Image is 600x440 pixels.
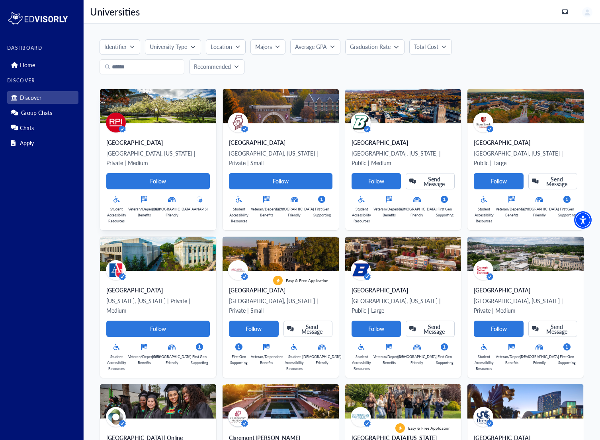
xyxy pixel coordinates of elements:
[152,354,192,366] p: [DEMOGRAPHIC_DATA] Friendly
[473,113,493,132] img: avatar
[251,206,283,218] p: Veteran/Dependent Benefits
[194,62,231,71] p: Recommended
[414,43,438,51] p: Total Cost
[229,173,332,189] button: Follow
[106,138,210,146] div: [GEOGRAPHIC_DATA]
[152,206,192,218] p: [DEMOGRAPHIC_DATA] Friendly
[295,43,327,51] p: Average GPA
[520,354,559,366] p: [DEMOGRAPHIC_DATA] Friendly
[302,354,342,366] p: [DEMOGRAPHIC_DATA] Friendly
[20,94,41,101] p: Discover
[345,237,461,378] a: a group of buildings with trees in the frontavatar [GEOGRAPHIC_DATA][GEOGRAPHIC_DATA], [US_STATE]...
[283,321,332,337] button: Send Message
[7,78,78,84] label: DISCOVER
[474,138,577,146] div: [GEOGRAPHIC_DATA]
[350,43,391,51] p: Graduation Rate
[106,148,210,167] p: [GEOGRAPHIC_DATA], [US_STATE] | Private | Medium
[434,206,455,218] p: First Gen Supporting
[473,260,493,280] img: avatar
[352,354,372,372] p: Student Accessibility Resources
[150,43,187,51] p: University Type
[528,321,577,337] button: Send Message
[106,113,126,132] img: avatar
[20,140,34,146] p: Apply
[106,296,210,315] p: [US_STATE], [US_STATE] | Private | Medium
[397,354,437,366] p: [DEMOGRAPHIC_DATA] Friendly
[345,237,461,271] img: a group of buildings with trees in the front
[395,423,451,433] div: Easy & Free Application
[20,125,34,131] p: Chats
[211,43,232,51] p: Location
[104,43,127,51] p: Identifier
[229,138,332,146] div: [GEOGRAPHIC_DATA]
[7,136,78,149] div: Apply
[351,260,371,280] img: avatar
[229,296,332,315] p: [GEOGRAPHIC_DATA], [US_STATE] | Private | Small
[352,173,401,189] button: Follow
[223,237,339,378] a: a large building surrounded by treesavatar apply-labelEasy & Free Application[GEOGRAPHIC_DATA][GE...
[145,39,201,55] button: University Type
[106,286,210,294] div: [GEOGRAPHIC_DATA]
[206,39,246,55] button: Location
[228,260,248,280] img: avatar
[520,206,559,218] p: [DEMOGRAPHIC_DATA] Friendly
[395,423,405,433] img: apply-label
[467,384,584,419] img: A large dragon sculpture in the foreground with a modern building and evening sky in the background.
[100,39,140,55] button: Identifier
[7,106,78,119] div: Group Chats
[295,324,329,334] span: Send Message
[7,10,68,26] img: logo
[275,206,314,218] p: [DEMOGRAPHIC_DATA] Friendly
[406,173,455,189] button: Send Message
[273,276,283,285] img: apply-label
[557,354,577,366] p: First Gen Supporting
[373,206,405,218] p: Veteran/Dependent Benefits
[467,89,584,230] a: a large building with many windows and trees around itavatar [GEOGRAPHIC_DATA][GEOGRAPHIC_DATA], ...
[562,8,568,15] a: inbox
[352,296,455,315] p: [GEOGRAPHIC_DATA], [US_STATE] | Public | Large
[223,89,339,123] img: A view of Bellarmine University featuring an archway with the university's name, surrounded by co...
[409,39,452,55] button: Total Cost
[228,407,248,427] img: avatar
[20,62,35,68] p: Home
[474,321,524,337] button: Follow
[417,177,451,186] span: Send Message
[474,354,494,372] p: Student Accessibility Resources
[251,354,283,366] p: Veteran/Dependent Benefits
[345,39,404,55] button: Graduation Rate
[496,206,528,218] p: Veteran/Dependent Benefits
[467,89,584,123] img: a large building with many windows and trees around it
[100,237,216,378] a: A panoramic view of two buildings, one modern and one historic, surrounded by greenery and pathwa...
[255,43,272,51] p: Majors
[473,407,493,427] img: avatar
[352,206,372,224] p: Student Accessibility Resources
[100,89,216,230] a: A sunny campus scene featuring blooming trees with white flowers, green grass, and a historic bri...
[7,121,78,134] div: Chats
[496,354,528,366] p: Veteran/Dependent Benefits
[345,89,461,230] a: Aerial view of a college campus surrounded by vibrant autumn foliage and clear blue skies.avatar ...
[474,173,524,189] button: Follow
[229,148,332,167] p: [GEOGRAPHIC_DATA], [US_STATE] | Private | Small
[417,324,451,334] span: Send Message
[284,354,305,372] p: Student Accessibility Resources
[540,177,574,186] span: Send Message
[100,384,216,419] img: A group of diverse graduates in caps and gowns smiles together outdoors, celebrating their achiev...
[352,138,455,146] div: [GEOGRAPHIC_DATA]
[192,206,208,212] p: AANAPISI
[228,113,248,132] img: avatar
[7,45,78,51] label: DASHBOARD
[312,206,332,218] p: First Gen Supporting
[352,286,455,294] div: [GEOGRAPHIC_DATA]
[351,113,371,132] img: avatar
[7,58,78,71] div: Home
[557,206,577,218] p: First Gen Supporting
[229,354,249,366] p: First Gen Supporting
[100,237,216,271] img: A panoramic view of two buildings, one modern and one historic, surrounded by greenery and pathways.
[100,59,184,74] input: Search
[273,276,328,285] div: Easy & Free Application
[7,91,78,104] div: Discover
[223,237,339,271] img: a large building surrounded by trees
[467,237,584,378] a: Aerial view of a university campus with green lawns, buildings, and sports facilities under a par...
[128,354,160,366] p: Veteran/Dependent Benefits
[106,206,127,224] p: Student Accessibility Resources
